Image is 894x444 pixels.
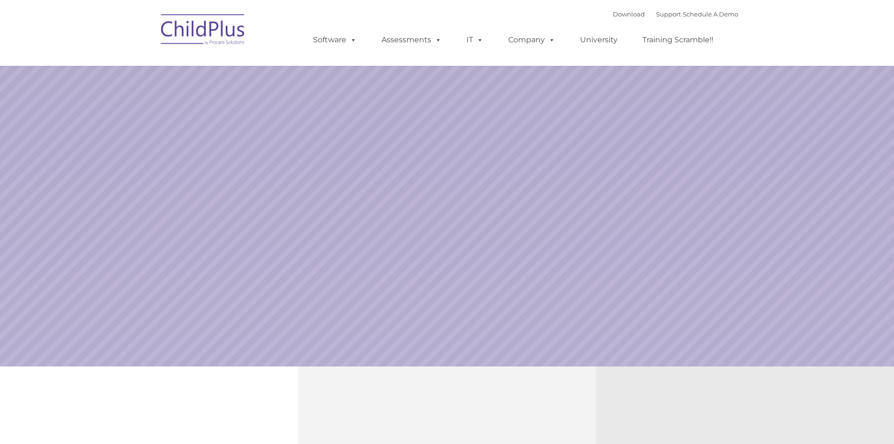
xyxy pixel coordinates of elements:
a: Schedule A Demo [683,10,738,18]
a: University [571,31,627,49]
img: ChildPlus by Procare Solutions [156,8,250,55]
a: Support [656,10,681,18]
a: Download [613,10,645,18]
a: IT [457,31,493,49]
a: Software [304,31,366,49]
a: Assessments [372,31,451,49]
a: Training Scramble!! [633,31,723,49]
a: Company [499,31,565,49]
font: | [613,10,738,18]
